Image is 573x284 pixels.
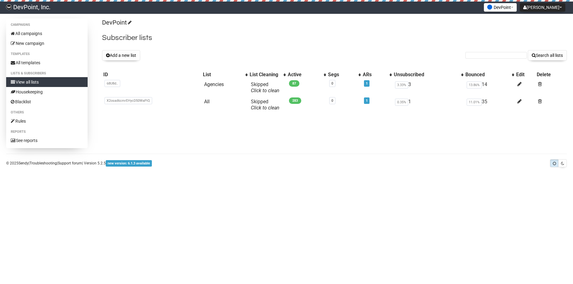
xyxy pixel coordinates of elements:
span: X2osad6cmrEHycD50WaPiQ [105,97,152,104]
a: Click to clean [251,88,279,93]
th: ID: No sort applied, sorting is disabled [102,70,202,79]
div: List Cleaning [250,72,280,78]
th: Segs: No sort applied, activate to apply an ascending sort [327,70,362,79]
a: 1 [366,99,368,103]
div: List [203,72,242,78]
div: Delete [537,72,566,78]
a: See reports [6,136,88,145]
a: 1 [366,81,368,85]
a: Housekeeping [6,87,88,97]
button: Search all lists [528,50,567,61]
li: Others [6,109,88,116]
button: [PERSON_NAME] [520,3,565,12]
div: Unsubscribed [394,72,458,78]
a: New campaign [6,38,88,48]
span: new version: 6.1.3 available [106,160,152,167]
th: Edit: No sort applied, sorting is disabled [515,70,535,79]
div: ARs [363,72,386,78]
span: 283 [289,97,301,104]
div: Edit [516,72,534,78]
th: Unsubscribed: No sort applied, activate to apply an ascending sort [393,70,464,79]
th: Delete: No sort applied, sorting is disabled [535,70,567,79]
a: 0 [331,81,333,85]
span: 68U8d.. [105,80,120,87]
button: Add a new list [102,50,140,61]
a: Support forum [58,161,82,165]
a: 0 [331,99,333,103]
a: Blacklist [6,97,88,107]
div: Segs [328,72,356,78]
img: 0914048cb7d76895f239797112de4a6b [6,4,12,10]
td: 1 [393,96,464,113]
a: View all lists [6,77,88,87]
p: © 2025 | | | Version 5.2.5 [6,160,152,167]
td: 14 [464,79,515,96]
span: Skipped [251,81,279,93]
div: Bounced [465,72,509,78]
span: 11.01% [467,99,482,106]
button: DevPoint [484,3,517,12]
a: new version: 6.1.3 available [106,161,152,165]
a: Rules [6,116,88,126]
span: 3.33% [395,81,408,89]
span: 87 [289,80,299,87]
a: All templates [6,58,88,68]
a: All campaigns [6,29,88,38]
span: 0.35% [395,99,408,106]
a: Agencies [204,81,224,87]
th: List: No sort applied, activate to apply an ascending sort [202,70,248,79]
li: Lists & subscribers [6,70,88,77]
span: Skipped [251,99,279,111]
span: 13.86% [467,81,482,89]
td: 35 [464,96,515,113]
h2: Subscriber lists [102,32,567,43]
th: Bounced: No sort applied, activate to apply an ascending sort [464,70,515,79]
th: List Cleaning: No sort applied, activate to apply an ascending sort [248,70,286,79]
img: favicons [487,5,492,10]
div: ID [103,72,200,78]
th: Active: No sort applied, activate to apply an ascending sort [286,70,327,79]
li: Templates [6,50,88,58]
a: All [204,99,210,105]
th: ARs: No sort applied, activate to apply an ascending sort [362,70,393,79]
a: Troubleshooting [30,161,57,165]
a: Sendy [18,161,29,165]
div: Active [288,72,321,78]
li: Reports [6,128,88,136]
a: Click to clean [251,105,279,111]
li: Campaigns [6,21,88,29]
a: DevPoint [102,19,131,26]
td: 3 [393,79,464,96]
